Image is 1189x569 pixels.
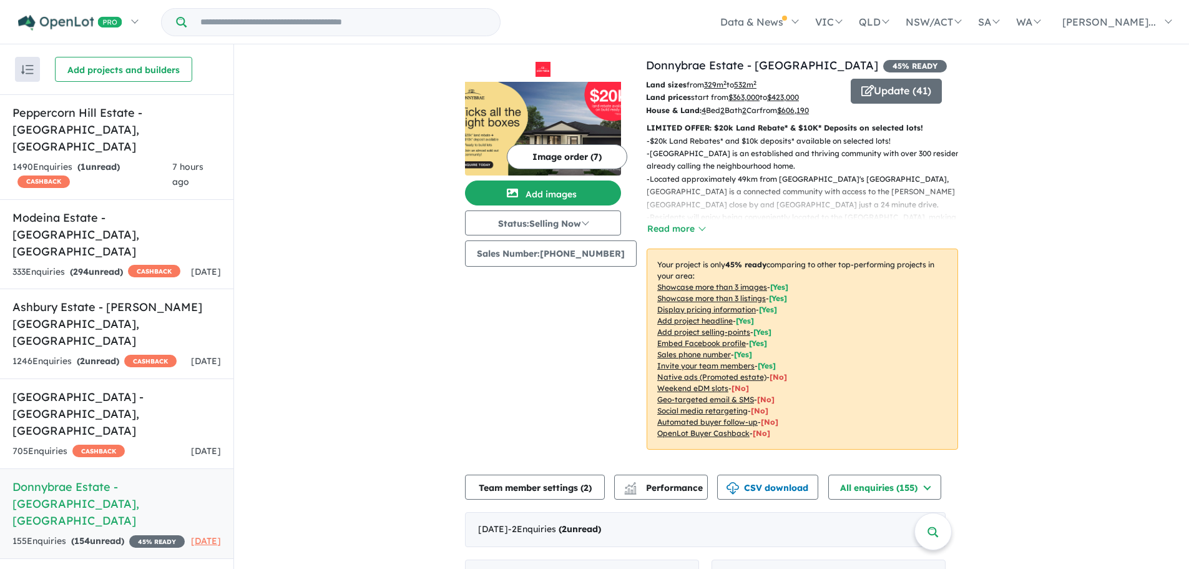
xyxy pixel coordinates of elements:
[646,58,878,72] a: Donnybrae Estate - [GEOGRAPHIC_DATA]
[647,211,968,249] p: - Residents will enjoy being conveniently located to the [GEOGRAPHIC_DATA], making the commute in...
[470,62,616,77] img: Donnybrae Estate - Donnybrook Logo
[647,147,968,173] p: - [GEOGRAPHIC_DATA] is an established and thriving community with over 300 residents already call...
[646,106,702,115] b: House & Land:
[723,79,727,86] sup: 2
[12,104,221,155] h5: Peppercorn Hill Estate - [GEOGRAPHIC_DATA] , [GEOGRAPHIC_DATA]
[646,104,841,117] p: Bed Bath Car from
[727,80,756,89] span: to
[753,327,771,337] span: [ Yes ]
[465,57,621,176] a: Donnybrae Estate - Donnybrook LogoDonnybrae Estate - Donnybrook
[777,106,809,115] u: $ 606,190
[725,260,766,269] b: 45 % ready
[508,523,601,535] span: - 2 Enquir ies
[657,361,755,370] u: Invite your team members
[12,265,180,280] div: 333 Enquir ies
[728,92,760,102] u: $ 363,000
[720,106,725,115] u: 2
[657,339,746,348] u: Embed Facebook profile
[12,354,177,369] div: 1246 Enquir ies
[761,417,778,427] span: [No]
[647,249,958,450] p: Your project is only comparing to other top-performing projects in your area: - - - - - - - - - -...
[646,79,841,91] p: from
[753,428,770,438] span: [No]
[742,106,746,115] u: 2
[12,160,172,190] div: 1490 Enquir ies
[657,350,731,359] u: Sales phone number
[465,181,621,205] button: Add images
[55,57,192,82] button: Add projects and builders
[465,82,621,176] img: Donnybrae Estate - Donnybrook
[12,478,221,529] h5: Donnybrae Estate - [GEOGRAPHIC_DATA] , [GEOGRAPHIC_DATA]
[657,395,754,404] u: Geo-targeted email & SMS
[18,15,122,31] img: Openlot PRO Logo White
[647,135,968,147] p: - $20k Land Rebates* and $10k deposits* available on selected lots!
[647,173,968,211] p: - Located approximately 49km from [GEOGRAPHIC_DATA]'s [GEOGRAPHIC_DATA], [GEOGRAPHIC_DATA] is a c...
[584,482,589,493] span: 2
[559,523,601,535] strong: ( unread)
[760,92,799,102] span: to
[704,80,727,89] u: 329 m
[72,445,125,457] span: CASHBACK
[657,372,766,382] u: Native ads (Promoted estate)
[1062,16,1156,28] span: [PERSON_NAME]...
[77,355,119,367] strong: ( unread)
[758,361,776,370] span: [ Yes ]
[647,222,705,236] button: Read more
[12,299,221,349] h5: Ashbury Estate - [PERSON_NAME][GEOGRAPHIC_DATA] , [GEOGRAPHIC_DATA]
[769,294,787,303] span: [ Yes ]
[71,535,124,547] strong: ( unread)
[12,209,221,260] h5: Modeina Estate - [GEOGRAPHIC_DATA] , [GEOGRAPHIC_DATA]
[736,316,754,325] span: [ Yes ]
[465,475,605,500] button: Team member settings (2)
[124,355,177,367] span: CASHBACK
[851,79,942,104] button: Update (41)
[770,372,787,382] span: [No]
[74,535,90,547] span: 154
[646,91,841,104] p: start from
[753,79,756,86] sup: 2
[624,486,637,494] img: bar-chart.svg
[507,144,627,169] button: Image order (7)
[646,92,691,102] b: Land prices
[759,305,777,314] span: [ Yes ]
[562,523,567,535] span: 2
[732,383,749,393] span: [No]
[191,445,221,457] span: [DATE]
[465,210,621,235] button: Status:Selling Now
[73,266,89,277] span: 294
[625,482,636,489] img: line-chart.svg
[172,161,203,187] span: 7 hours ago
[647,122,958,134] p: LIMITED OFFER: $20k Land Rebate* & $10K* Deposits on selected lots!
[657,406,748,415] u: Social media retargeting
[828,475,941,500] button: All enquiries (155)
[189,9,497,36] input: Try estate name, suburb, builder or developer
[657,383,728,393] u: Weekend eDM slots
[717,475,818,500] button: CSV download
[657,305,756,314] u: Display pricing information
[770,282,788,292] span: [ Yes ]
[657,316,733,325] u: Add project headline
[614,475,708,500] button: Performance
[80,355,85,367] span: 2
[70,266,123,277] strong: ( unread)
[626,482,703,493] span: Performance
[191,266,221,277] span: [DATE]
[657,417,758,427] u: Automated buyer follow-up
[81,161,86,172] span: 1
[734,80,756,89] u: 532 m
[12,444,125,459] div: 705 Enquir ies
[883,60,947,72] span: 45 % READY
[646,80,687,89] b: Land sizes
[702,106,706,115] u: 4
[734,350,752,359] span: [ Yes ]
[657,282,767,292] u: Showcase more than 3 images
[21,65,34,74] img: sort.svg
[191,535,221,547] span: [DATE]
[767,92,799,102] u: $ 423,000
[465,240,637,267] button: Sales Number:[PHONE_NUMBER]
[757,395,775,404] span: [No]
[751,406,768,415] span: [No]
[17,176,70,188] span: CASHBACK
[727,482,739,495] img: download icon
[657,327,750,337] u: Add project selling-points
